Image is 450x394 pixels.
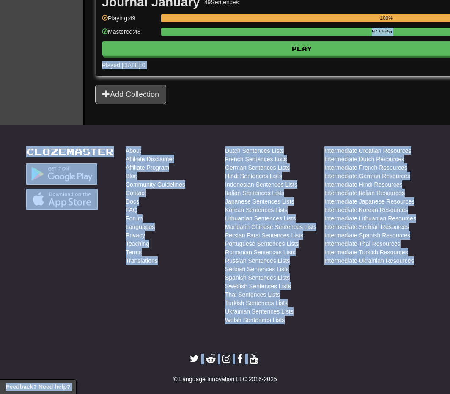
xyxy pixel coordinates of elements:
a: Intermediate French Resources [324,163,407,172]
a: French Sentences Lists [225,155,287,163]
span: Open feedback widget [6,383,70,391]
a: Intermediate Italian Resources [324,189,405,197]
a: Lithuanian Sentences Lists [225,214,296,223]
a: Romanian Sentences Lists [225,248,296,256]
a: Japanese Sentences Lists [225,197,294,206]
a: German Sentences Lists [225,163,290,172]
a: Swedish Sentences Lists [225,282,291,290]
a: Clozemaster [26,146,114,157]
a: Privacy [126,231,145,240]
a: Russian Sentences Lists [225,256,290,265]
a: Indonesian Sentences Lists [225,180,297,189]
div: © Language Innovation LLC 2016-2025 [26,375,424,383]
a: Terms [126,248,142,256]
a: Persian Farsi Sentences Lists [225,231,303,240]
a: Intermediate Thai Resources [324,240,401,248]
a: Mandarin Chinese Sentences Lists [225,223,316,231]
a: Welsh Sentences Lists [225,316,285,324]
a: Turkish Sentences Lists [225,299,288,307]
a: Intermediate Dutch Resources [324,155,404,163]
button: Add Collection [95,85,166,104]
a: Translations [126,256,158,265]
a: Dutch Sentences Lists [225,146,284,155]
a: Community Guidelines [126,180,185,189]
a: Thai Sentences Lists [225,290,280,299]
a: Intermediate Croatian Resources [324,146,411,155]
a: Affiliate Disclaimer [126,155,174,163]
div: Playing: 49 [102,14,157,28]
a: Intermediate Lithuanian Resources [324,214,416,223]
span: Played [DATE]: 0 [102,62,145,69]
a: Ukrainian Sentences Lists [225,307,294,316]
a: Blog [126,172,137,180]
a: Languages [126,223,155,231]
a: Korean Sentences Lists [225,206,288,214]
a: Intermediate Turkish Resources [324,248,408,256]
a: Contact [126,189,146,197]
a: Hindi Sentences Lists [225,172,282,180]
a: Intermediate Hindi Resources [324,180,402,189]
a: Teaching [126,240,149,248]
a: Forum [126,214,143,223]
a: Italian Sentences Lists [225,189,284,197]
a: Intermediate Spanish Resources [324,231,410,240]
a: Spanish Sentences Lists [225,273,290,282]
a: FAQ [126,206,137,214]
a: Serbian Sentences Lists [225,265,289,273]
img: Get it on App Store [26,189,98,210]
a: Intermediate Ukrainian Resources [324,256,414,265]
a: Docs [126,197,139,206]
a: Affiliate Program [126,163,169,172]
a: Intermediate Korean Resources [324,206,408,214]
a: About [126,146,141,155]
a: Portuguese Sentences Lists [225,240,299,248]
div: Mastered: 48 [102,28,157,41]
a: Intermediate Serbian Resources [324,223,409,231]
a: Intermediate Japanese Resources [324,197,414,206]
a: Intermediate German Resources [324,172,410,180]
img: Get it on Google Play [26,163,97,185]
